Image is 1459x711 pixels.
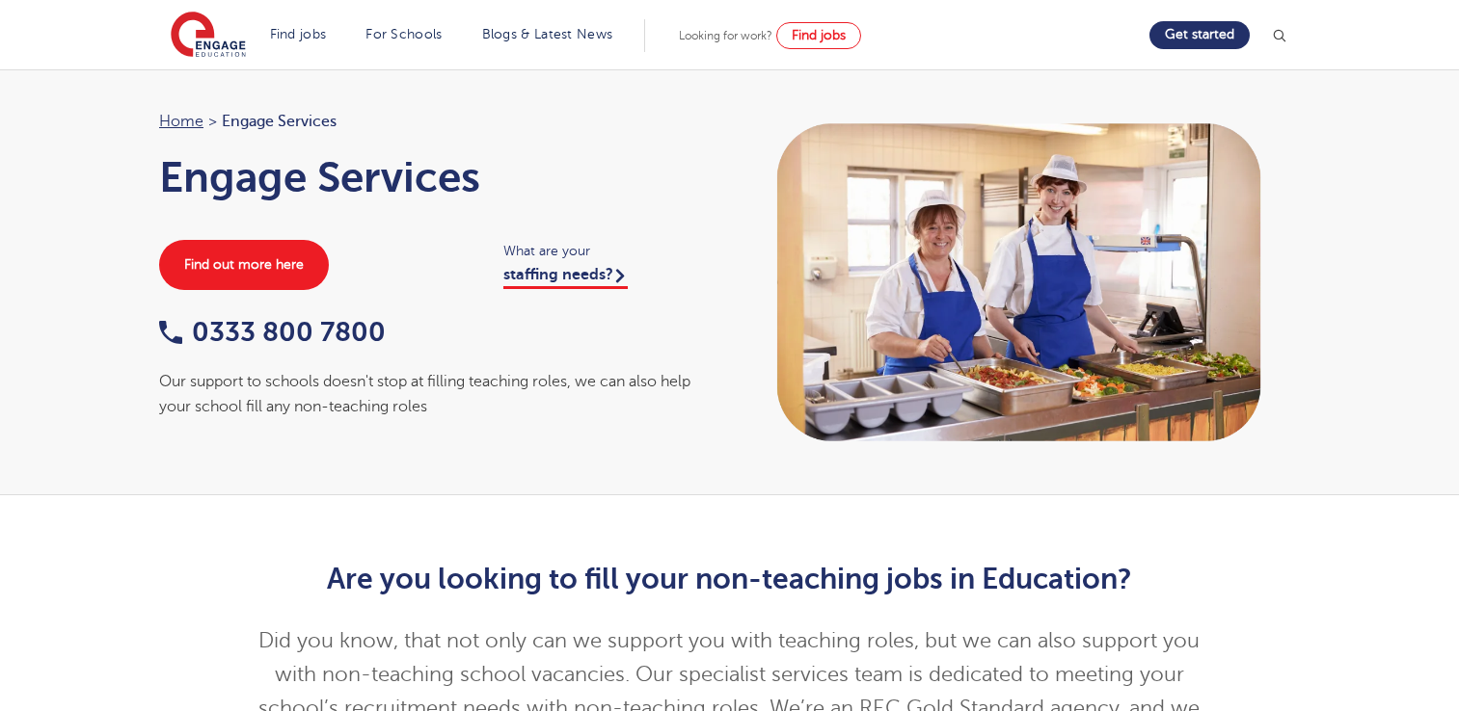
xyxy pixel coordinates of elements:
[792,28,846,42] span: Find jobs
[159,109,711,134] nav: breadcrumb
[257,563,1202,595] h2: Are you looking to fill your non-teaching jobs in Education?
[503,266,628,289] a: staffing needs?
[270,27,327,41] a: Find jobs
[159,369,711,420] div: Our support to schools doesn't stop at filling teaching roles, we can also help your school fill ...
[159,153,711,201] h1: Engage Services
[1149,21,1250,49] a: Get started
[222,109,337,134] span: Engage Services
[365,27,442,41] a: For Schools
[171,12,246,60] img: Engage Education
[159,317,386,347] a: 0333 800 7800
[159,113,203,130] a: Home
[503,240,711,262] span: What are your
[776,22,861,49] a: Find jobs
[159,240,329,290] a: Find out more here
[679,29,772,42] span: Looking for work?
[482,27,613,41] a: Blogs & Latest News
[208,113,217,130] span: >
